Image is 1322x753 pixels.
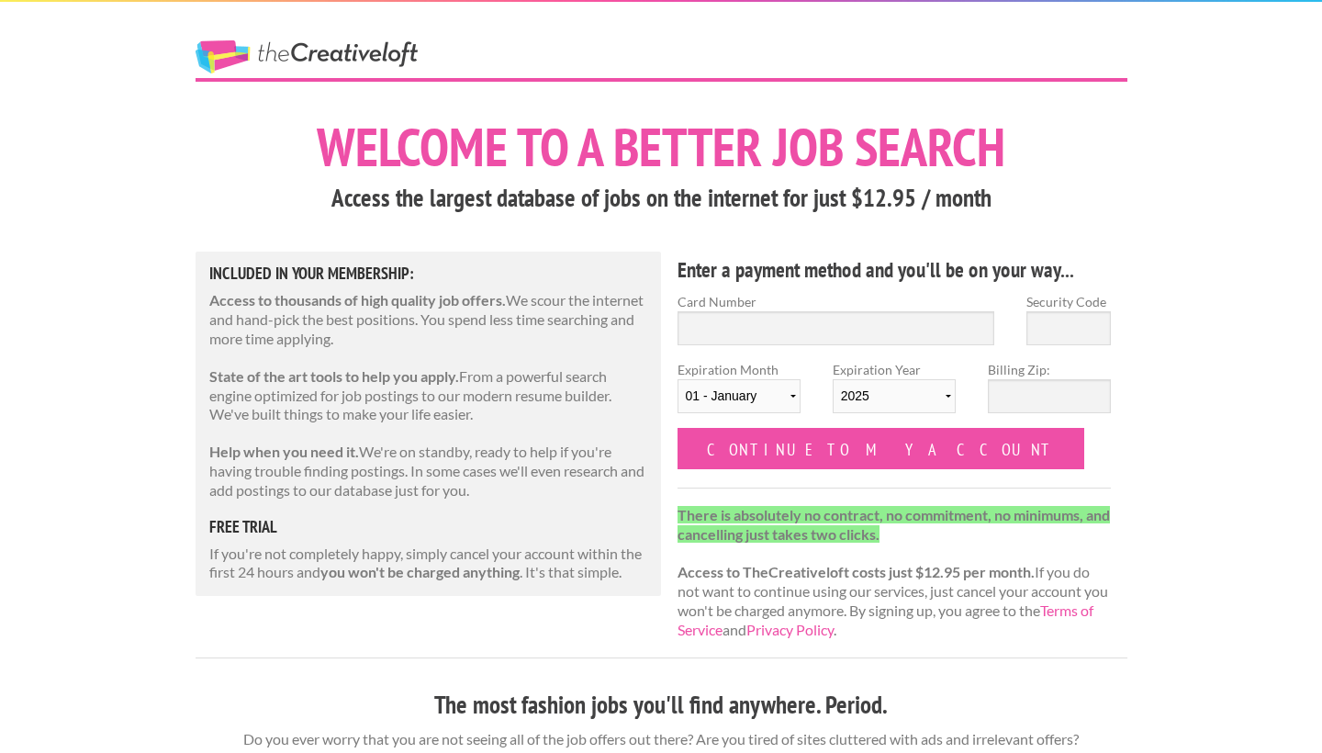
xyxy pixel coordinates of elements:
strong: Access to TheCreativeloft costs just $12.95 per month. [678,563,1035,580]
p: If you do not want to continue using our services, just cancel your account you won't be charged ... [678,506,1112,640]
a: Privacy Policy [746,621,834,638]
select: Expiration Year [833,379,956,413]
p: If you're not completely happy, simply cancel your account within the first 24 hours and . It's t... [209,545,648,583]
a: Terms of Service [678,601,1093,638]
h3: The most fashion jobs you'll find anywhere. Period. [196,688,1127,723]
strong: State of the art tools to help you apply. [209,367,459,385]
strong: Access to thousands of high quality job offers. [209,291,506,309]
a: The Creative Loft [196,40,418,73]
h3: Access the largest database of jobs on the internet for just $12.95 / month [196,181,1127,216]
p: We're on standby, ready to help if you're having trouble finding postings. In some cases we'll ev... [209,443,648,500]
select: Expiration Month [678,379,801,413]
label: Billing Zip: [988,360,1111,379]
p: From a powerful search engine optimized for job postings to our modern resume builder. We've buil... [209,367,648,424]
label: Expiration Month [678,360,801,428]
h5: free trial [209,519,648,535]
label: Security Code [1026,292,1111,311]
strong: There is absolutely no contract, no commitment, no minimums, and cancelling just takes two clicks. [678,506,1110,543]
strong: Help when you need it. [209,443,359,460]
label: Expiration Year [833,360,956,428]
p: We scour the internet and hand-pick the best positions. You spend less time searching and more ti... [209,291,648,348]
h4: Enter a payment method and you'll be on your way... [678,255,1112,285]
label: Card Number [678,292,995,311]
h1: Welcome to a better job search [196,120,1127,174]
input: Continue to my account [678,428,1085,469]
h5: Included in Your Membership: [209,265,648,282]
strong: you won't be charged anything [320,563,520,580]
